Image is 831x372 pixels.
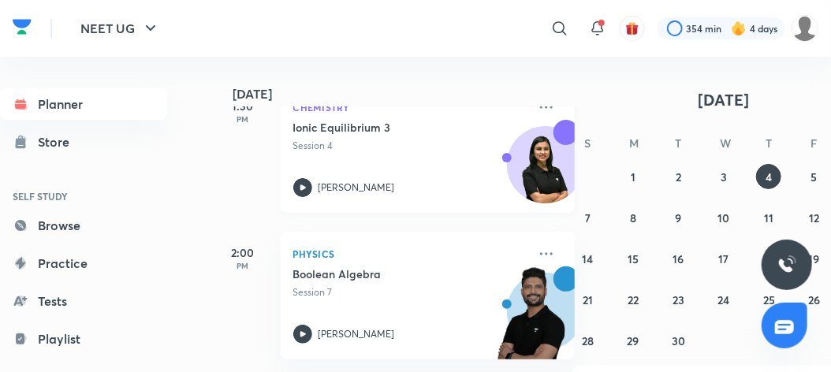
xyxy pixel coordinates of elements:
[666,246,691,271] button: September 16, 2025
[717,210,729,225] abbr: September 10, 2025
[764,210,773,225] abbr: September 11, 2025
[802,205,827,230] button: September 12, 2025
[576,328,601,353] button: September 28, 2025
[676,210,682,225] abbr: September 9, 2025
[802,287,827,312] button: September 26, 2025
[630,210,636,225] abbr: September 8, 2025
[631,169,635,184] abbr: September 1, 2025
[699,89,750,110] span: [DATE]
[585,136,591,151] abbr: Sunday
[711,205,736,230] button: September 10, 2025
[756,205,781,230] button: September 11, 2025
[585,210,591,225] abbr: September 7, 2025
[711,246,736,271] button: September 17, 2025
[293,285,528,299] p: Session 7
[576,246,601,271] button: September 14, 2025
[676,136,682,151] abbr: Tuesday
[756,287,781,312] button: September 25, 2025
[763,251,774,266] abbr: September 18, 2025
[583,251,594,266] abbr: September 14, 2025
[711,287,736,312] button: September 24, 2025
[666,287,691,312] button: September 23, 2025
[319,180,395,195] p: [PERSON_NAME]
[802,246,827,271] button: September 19, 2025
[808,292,820,307] abbr: September 26, 2025
[319,327,395,341] p: [PERSON_NAME]
[802,164,827,189] button: September 5, 2025
[508,135,583,210] img: Avatar
[809,251,820,266] abbr: September 19, 2025
[211,261,274,270] p: PM
[576,287,601,312] button: September 21, 2025
[756,246,781,271] button: September 18, 2025
[720,136,731,151] abbr: Wednesday
[673,292,684,307] abbr: September 23, 2025
[666,164,691,189] button: September 2, 2025
[777,255,796,274] img: ttu
[717,292,729,307] abbr: September 24, 2025
[13,15,32,39] img: Company Logo
[766,169,772,184] abbr: September 4, 2025
[620,16,645,41] button: avatar
[620,205,646,230] button: September 8, 2025
[672,333,685,348] abbr: September 30, 2025
[766,136,772,151] abbr: Thursday
[811,136,818,151] abbr: Friday
[211,244,274,261] h5: 2:00
[763,292,775,307] abbr: September 25, 2025
[731,20,747,36] img: streak
[721,169,727,184] abbr: September 3, 2025
[711,164,736,189] button: September 3, 2025
[628,333,639,348] abbr: September 29, 2025
[666,328,691,353] button: September 30, 2025
[582,333,594,348] abbr: September 28, 2025
[629,136,639,151] abbr: Monday
[666,205,691,230] button: September 9, 2025
[628,251,639,266] abbr: September 15, 2025
[756,164,781,189] button: September 4, 2025
[13,15,32,43] a: Company Logo
[628,292,639,307] abbr: September 22, 2025
[71,13,170,44] button: NEET UG
[676,169,681,184] abbr: September 2, 2025
[293,120,490,136] h5: Ionic Equilibrium 3
[620,287,646,312] button: September 22, 2025
[792,15,818,42] img: Nishi raghuwanshi
[293,244,528,263] p: Physics
[583,292,593,307] abbr: September 21, 2025
[718,251,729,266] abbr: September 17, 2025
[620,164,646,189] button: September 1, 2025
[625,21,639,35] img: avatar
[38,132,79,151] div: Store
[620,246,646,271] button: September 15, 2025
[809,210,819,225] abbr: September 12, 2025
[293,266,490,282] h5: Boolean Algebra
[673,251,684,266] abbr: September 16, 2025
[620,328,646,353] button: September 29, 2025
[233,87,591,100] h4: [DATE]
[576,205,601,230] button: September 7, 2025
[811,169,818,184] abbr: September 5, 2025
[211,114,274,124] p: PM
[293,98,528,117] p: Chemistry
[293,139,528,153] p: Session 4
